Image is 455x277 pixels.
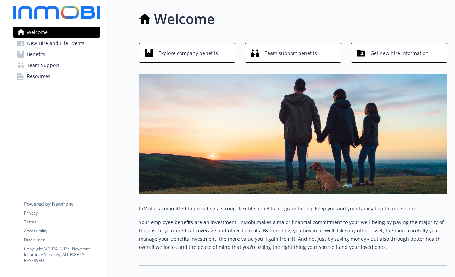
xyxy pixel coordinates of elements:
button: Get new hire information [351,43,447,63]
a: Team Support [13,60,100,71]
a: Accessibility [24,228,100,234]
span: New Hire and Life Events [27,38,85,49]
a: Resources [13,71,100,82]
p: Your employee benefits are an investment. InMobi makes a major financial commitment to your well-... [139,218,447,251]
a: Disclaimer [24,237,100,243]
span: Get new hire information [370,47,429,60]
img: overview page banner [139,74,447,194]
button: Explore company benefits [139,43,235,63]
span: Welcome [27,27,48,38]
a: Welcome [13,27,100,38]
span: Benefits [27,49,45,60]
h1: Welcome [154,9,215,29]
button: Team support benefits [245,43,342,63]
p: InMobi is committed to providing a strong, flexible benefits program to help keep you and your fa... [139,205,447,213]
span: Team Support [27,60,59,71]
a: New Hire and Life Events [13,38,100,49]
a: Privacy [24,210,100,216]
a: Benefits [13,49,100,60]
span: Explore company benefits [158,47,218,60]
a: Terms [24,219,100,225]
span: Resources [27,71,51,82]
p: Copyright © 2024 - 2025 , Newfront Insurance Services, ALL RIGHTS RESERVED [24,246,100,263]
span: Team support benefits [265,47,317,60]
